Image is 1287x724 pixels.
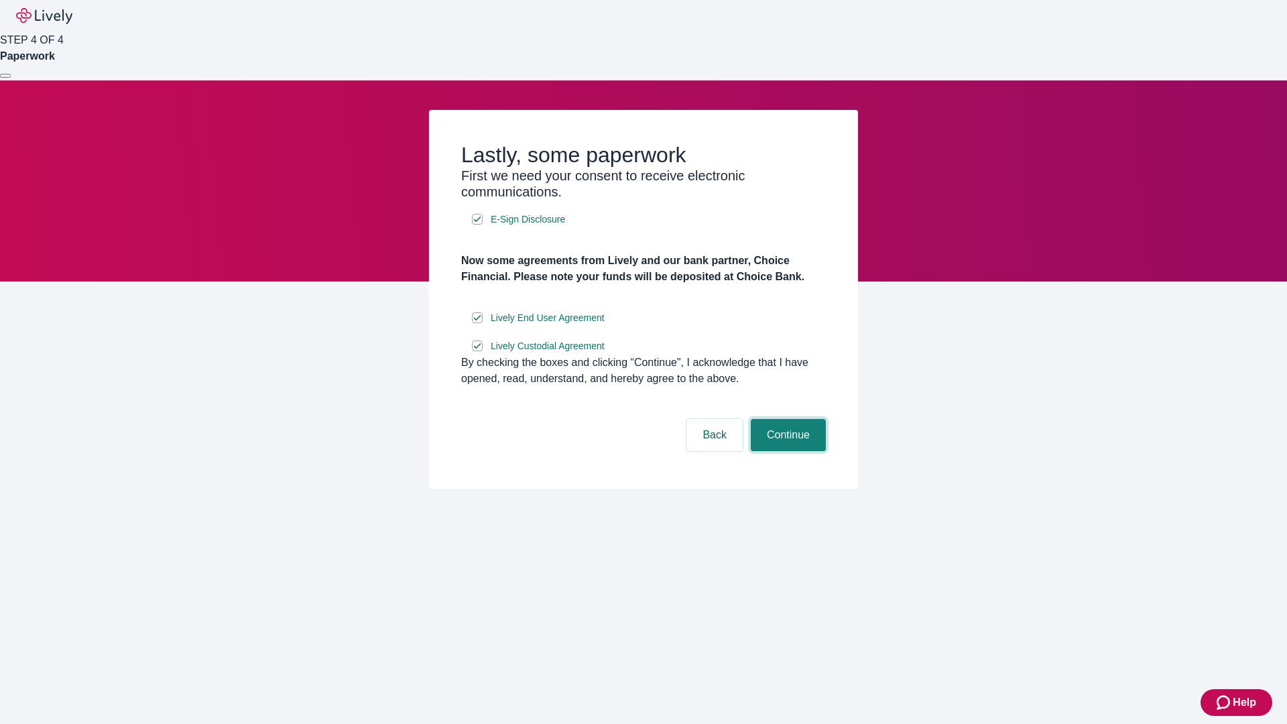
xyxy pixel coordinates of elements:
div: By checking the boxes and clicking “Continue", I acknowledge that I have opened, read, understand... [461,355,826,387]
a: e-sign disclosure document [488,310,607,326]
button: Continue [751,419,826,451]
span: E-Sign Disclosure [491,213,565,227]
h4: Now some agreements from Lively and our bank partner, Choice Financial. Please note your funds wi... [461,253,826,285]
button: Zendesk support iconHelp [1201,689,1272,716]
span: Help [1233,695,1256,711]
span: Lively End User Agreement [491,311,605,325]
svg: Zendesk support icon [1217,695,1233,711]
a: e-sign disclosure document [488,338,607,355]
button: Back [686,419,743,451]
img: Lively [16,8,72,24]
h2: Lastly, some paperwork [461,142,826,168]
h3: First we need your consent to receive electronic communications. [461,168,826,200]
span: Lively Custodial Agreement [491,339,605,353]
a: e-sign disclosure document [488,211,568,228]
